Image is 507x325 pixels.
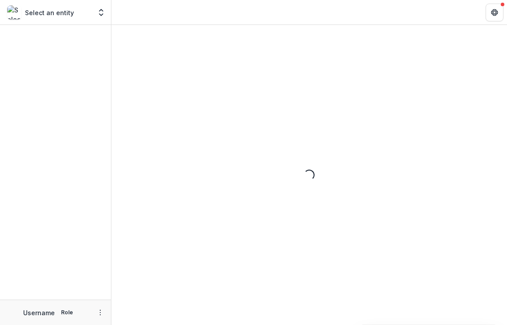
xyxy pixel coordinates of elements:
[7,5,21,20] img: Select an entity
[95,307,106,318] button: More
[23,308,55,317] p: Username
[58,309,76,317] p: Role
[25,8,74,17] p: Select an entity
[486,4,503,21] button: Get Help
[95,4,107,21] button: Open entity switcher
